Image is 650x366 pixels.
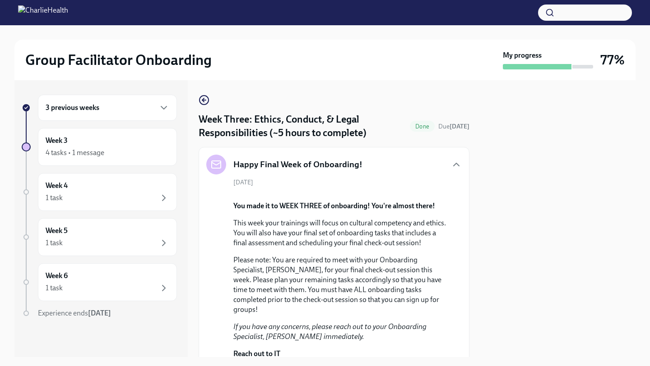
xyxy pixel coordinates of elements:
[22,128,177,166] a: Week 34 tasks • 1 message
[199,113,406,140] h4: Week Three: Ethics, Conduct, & Legal Responsibilities (~5 hours to complete)
[25,51,212,69] h2: Group Facilitator Onboarding
[46,148,104,158] div: 4 tasks • 1 message
[233,201,435,210] strong: You made it to WEEK THREE of onboarding! You're almost there!
[46,238,63,248] div: 1 task
[600,52,625,68] h3: 77%
[88,309,111,317] strong: [DATE]
[46,136,68,146] h6: Week 3
[46,103,99,113] h6: 3 previous weeks
[38,309,111,317] span: Experience ends
[46,226,68,236] h6: Week 5
[22,173,177,211] a: Week 41 task
[46,283,63,293] div: 1 task
[410,123,435,130] span: Done
[233,178,253,187] span: [DATE]
[38,95,177,121] div: 3 previous weeks
[438,123,469,130] span: Due
[46,181,68,191] h6: Week 4
[18,5,68,20] img: CharlieHealth
[233,322,427,341] em: If you have any concerns, please reach out to your Onboarding Specialist, [PERSON_NAME] immediately.
[22,218,177,256] a: Week 51 task
[450,123,469,130] strong: [DATE]
[233,255,447,315] p: Please note: You are required to meet with your Onboarding Specialist, [PERSON_NAME], for your fi...
[22,263,177,301] a: Week 61 task
[233,349,280,358] strong: Reach out to IT
[46,271,68,281] h6: Week 6
[233,159,362,170] h5: Happy Final Week of Onboarding!
[503,50,542,60] strong: My progress
[46,193,63,203] div: 1 task
[438,122,469,131] span: September 8th, 2025 10:00
[233,218,447,248] p: This week your trainings will focus on cultural competency and ethics. You will also have your fi...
